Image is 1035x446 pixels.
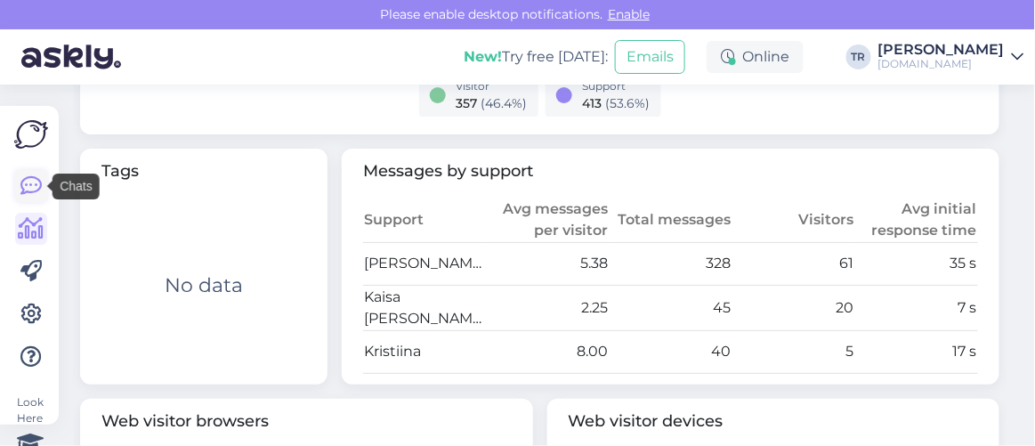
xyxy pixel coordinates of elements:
span: Enable [602,6,655,22]
span: 413 [583,95,602,111]
span: ( 53.6 %) [606,95,651,111]
td: [PERSON_NAME] [363,242,486,285]
td: 2.25 [486,285,609,330]
th: Support [363,198,486,243]
td: 17 s [855,330,978,373]
span: Messages by support [363,159,978,183]
img: Askly Logo [14,120,48,149]
td: 328 [610,242,732,285]
td: 8.00 [486,330,609,373]
div: Support [583,78,651,94]
div: Try free [DATE]: [464,46,608,68]
td: 7 s [855,285,978,330]
td: 5.38 [486,242,609,285]
th: Visitors [732,198,855,243]
th: Avg initial response time [855,198,978,243]
td: Kristiina [363,330,486,373]
td: 40 [610,330,732,373]
td: 20 [732,285,855,330]
b: New! [464,48,502,65]
a: [PERSON_NAME][DOMAIN_NAME] [878,43,1024,71]
td: 45 [610,285,732,330]
td: 5 [732,330,855,373]
th: Avg messages per visitor [486,198,609,243]
span: Tags [101,159,306,183]
span: Web visitor browsers [101,410,512,434]
td: Kaisa [PERSON_NAME] [363,285,486,330]
span: Web visitor devices [569,410,979,434]
div: Visitor [457,78,528,94]
th: Total messages [610,198,732,243]
div: No data [165,271,243,300]
td: 35 s [855,242,978,285]
div: [PERSON_NAME] [878,43,1005,57]
span: 357 [457,95,478,111]
div: Chats [53,174,100,199]
td: 61 [732,242,855,285]
div: TR [846,45,871,69]
div: Online [707,41,804,73]
button: Emails [615,40,685,74]
span: ( 46.4 %) [481,95,528,111]
div: [DOMAIN_NAME] [878,57,1005,71]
